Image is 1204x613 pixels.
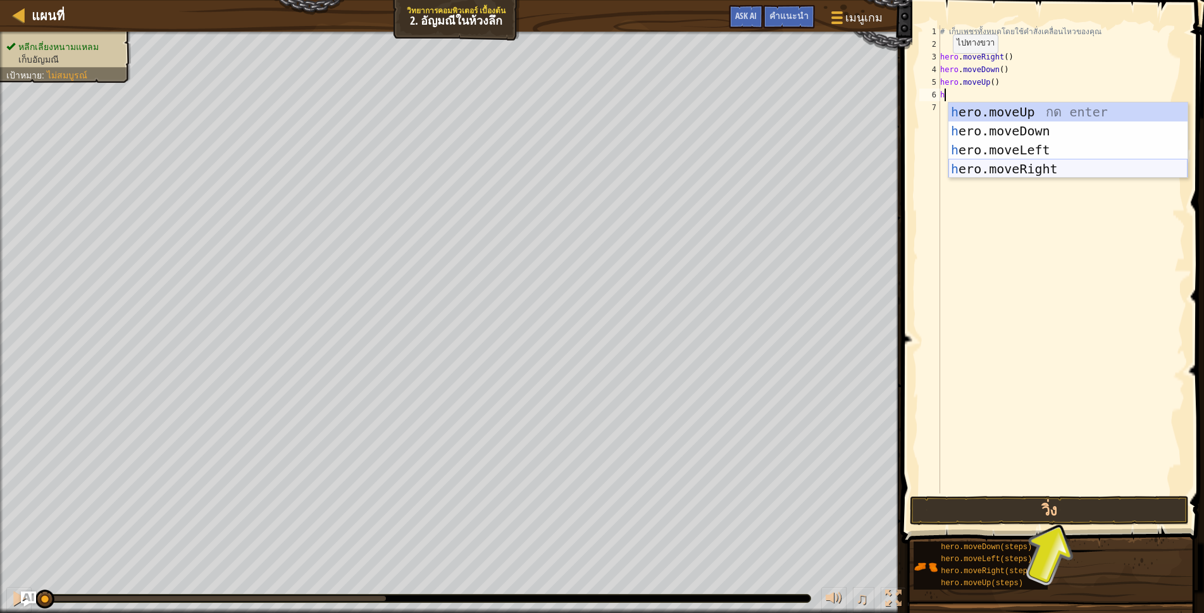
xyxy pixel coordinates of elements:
span: hero.moveRight(steps) [941,567,1036,576]
span: hero.moveUp(steps) [941,579,1023,588]
span: : [42,70,47,80]
span: เก็บอัญมณี [18,54,59,65]
div: 5 [919,76,940,89]
button: วิ่ง [910,496,1189,525]
li: หลีกเลี่ยงหนามแหลม [6,40,121,53]
div: 6 [919,89,940,101]
button: Ask AI [729,5,763,28]
span: หลีกเลี่ยงหนามแหลม [18,42,99,52]
li: เก็บอัญมณี [6,53,121,66]
div: 3 [919,51,940,63]
span: hero.moveLeft(steps) [941,555,1032,564]
img: portrait.png [914,555,938,579]
code: ไปทางขวา [957,39,995,48]
button: ปรับระดับเสียง [821,587,847,613]
span: Ask AI [735,9,757,22]
span: เป้าหมาย [6,70,42,80]
span: ♫ [855,589,868,608]
div: 2 [919,38,940,51]
span: แผนที่ [32,7,65,24]
button: Ctrl + P: Pause [6,587,32,613]
div: 4 [919,63,940,76]
span: เมนูเกม [845,9,883,26]
a: แผนที่ [25,7,65,24]
span: hero.moveDown(steps) [941,543,1032,552]
button: Ask AI [21,591,36,607]
button: ♫ [853,587,874,613]
button: เมนูเกม [821,5,890,35]
button: สลับเป็นเต็มจอ [881,587,906,613]
div: 7 [919,101,940,114]
span: คำแนะนำ [769,9,809,22]
span: ไม่สมบูรณ์ [47,70,87,80]
div: 1 [919,25,940,38]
